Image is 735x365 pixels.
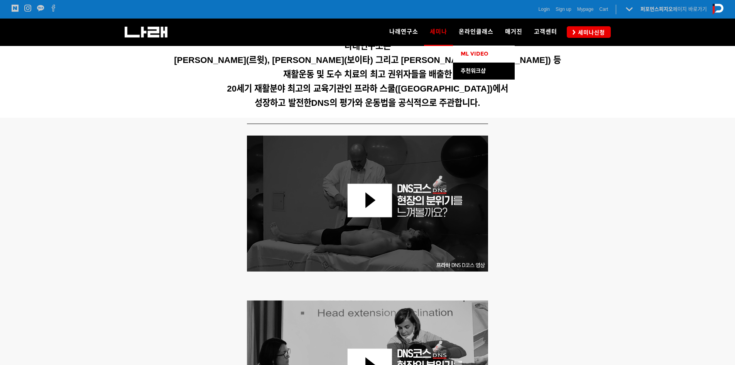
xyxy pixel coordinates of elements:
span: 추천워크샵 [461,68,486,74]
a: Cart [599,5,608,13]
a: 매거진 [499,19,528,46]
span: DNS의 평가와 운동법을 공식적으로 주관합니다. [311,98,480,108]
span: 성장하고 발전한 [255,98,311,108]
a: 고객센터 [528,19,563,46]
span: 세미나 [430,25,447,38]
a: ML VIDEO [453,46,515,63]
span: 온라인클래스 [459,28,493,35]
a: 추천워크샵 [453,63,515,80]
a: Sign up [556,5,571,13]
span: ML VIDEO [461,51,488,57]
span: 고객센터 [534,28,557,35]
a: Login [539,5,550,13]
a: 온라인클래스 [453,19,499,46]
a: 나래연구소 [384,19,424,46]
span: 20세기 재활분야 최고의 교육기관인 프라하 스쿨([GEOGRAPHIC_DATA])에서 [227,84,508,93]
a: 세미나신청 [567,26,611,37]
span: [PERSON_NAME](르윗), [PERSON_NAME](보이타) 그리고 [PERSON_NAME]([PERSON_NAME]) 등 [174,55,561,65]
span: 매거진 [505,28,522,35]
span: 나래연구소 [389,28,418,35]
span: 재활운동 및 도수 치료의 최고 권위자들을 배출한 [283,70,452,79]
span: 세미나신청 [576,29,605,36]
a: Mypage [577,5,594,13]
span: 나래연구소는 [345,41,391,51]
a: 세미나 [424,19,453,46]
a: 퍼포먼스피지오페이지 바로가기 [640,6,707,12]
strong: 퍼포먼스피지오 [640,6,673,12]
